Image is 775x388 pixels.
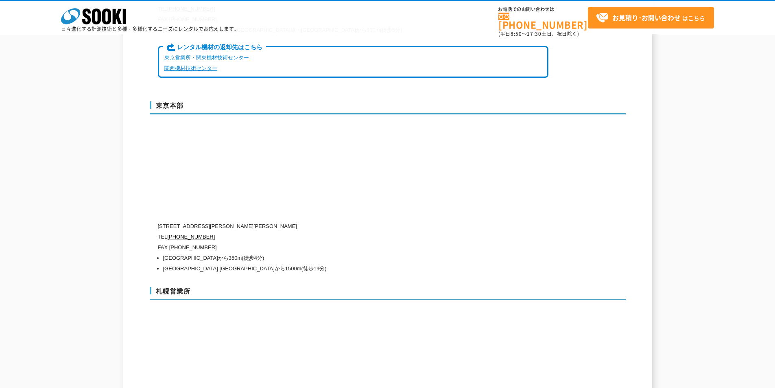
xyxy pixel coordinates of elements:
[596,12,705,24] span: はこちら
[511,30,522,37] span: 8:50
[163,253,548,263] li: [GEOGRAPHIC_DATA]から350m(徒歩4分)
[158,232,548,242] p: TEL
[61,26,239,31] p: 日々進化する計測技術と多種・多様化するニーズにレンタルでお応えします。
[498,13,588,29] a: [PHONE_NUMBER]
[164,55,249,61] a: 東京営業所・関東機材技術センター
[158,221,548,232] p: [STREET_ADDRESS][PERSON_NAME][PERSON_NAME]
[163,263,548,274] li: [GEOGRAPHIC_DATA] [GEOGRAPHIC_DATA]から1500m(徒歩19分)
[612,13,681,22] strong: お見積り･お問い合わせ
[150,101,626,114] h3: 東京本部
[164,65,217,71] a: 関西機材技術センター
[158,242,548,253] p: FAX [PHONE_NUMBER]
[527,30,541,37] span: 17:30
[150,287,626,300] h3: 札幌営業所
[498,7,588,12] span: お電話でのお問い合わせは
[498,30,579,37] span: (平日 ～ 土日、祝日除く)
[163,43,266,52] span: レンタル機材の返却先はこちら
[588,7,714,28] a: お見積り･お問い合わせはこちら
[167,234,215,240] a: [PHONE_NUMBER]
